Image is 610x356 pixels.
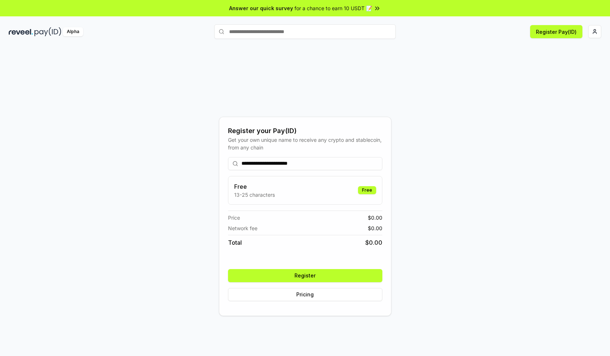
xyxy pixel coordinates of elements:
span: for a chance to earn 10 USDT 📝 [294,4,372,12]
button: Register Pay(ID) [530,25,582,38]
span: $ 0.00 [368,214,382,221]
div: Get your own unique name to receive any crypto and stablecoin, from any chain [228,136,382,151]
span: Network fee [228,224,257,232]
span: Total [228,238,242,247]
span: Answer our quick survey [229,4,293,12]
img: reveel_dark [9,27,33,36]
span: Price [228,214,240,221]
h3: Free [234,182,275,191]
img: pay_id [34,27,61,36]
button: Register [228,269,382,282]
span: $ 0.00 [365,238,382,247]
div: Register your Pay(ID) [228,126,382,136]
div: Free [358,186,376,194]
p: 13-25 characters [234,191,275,199]
span: $ 0.00 [368,224,382,232]
button: Pricing [228,288,382,301]
div: Alpha [63,27,83,36]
